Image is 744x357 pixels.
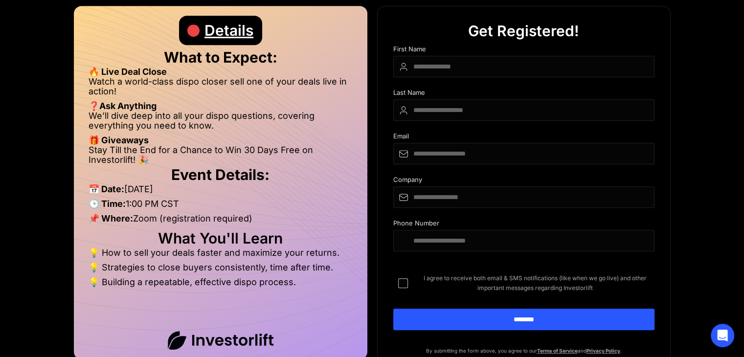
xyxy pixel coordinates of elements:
[89,277,353,287] li: 💡 Building a repeatable, effective dispo process.
[89,214,353,228] li: Zoom (registration required)
[89,199,353,214] li: 1:00 PM CST
[89,135,149,145] strong: 🎁 Giveaways
[89,248,353,263] li: 💡 How to sell your deals faster and maximize your returns.
[204,16,253,45] div: Details
[711,324,734,347] div: Open Intercom Messenger
[89,184,124,194] strong: 📅 Date:
[89,233,353,243] h2: What You'll Learn
[89,213,133,223] strong: 📌 Where:
[164,48,277,66] strong: What to Expect:
[393,45,654,346] form: DIspo Day Main Form
[393,133,654,143] div: Email
[89,67,167,77] strong: 🔥 Live Deal Close
[393,176,654,186] div: Company
[89,101,157,111] strong: ❓Ask Anything
[586,348,620,354] a: Privacy Policy
[89,77,353,101] li: Watch a world-class dispo closer sell one of your deals live in action!
[393,346,654,356] p: By submitting the form above, you agree to our and .
[393,45,654,56] div: First Name
[89,111,353,135] li: We’ll dive deep into all your dispo questions, covering everything you need to know.
[393,89,654,99] div: Last Name
[89,263,353,277] li: 💡 Strategies to close buyers consistently, time after time.
[89,184,353,199] li: [DATE]
[393,220,654,230] div: Phone Number
[537,348,578,354] a: Terms of Service
[468,16,579,45] div: Get Registered!
[89,199,126,209] strong: 🕒 Time:
[416,273,654,293] span: I agree to receive both email & SMS notifications (like when we go live) and other important mess...
[171,166,270,183] strong: Event Details:
[89,145,353,165] li: Stay Till the End for a Chance to Win 30 Days Free on Investorlift! 🎉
